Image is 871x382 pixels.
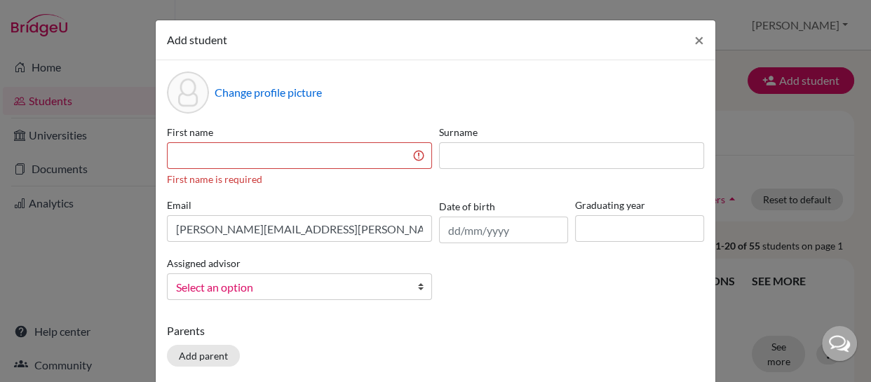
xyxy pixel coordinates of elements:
label: Surname [439,125,704,139]
label: Graduating year [575,198,704,212]
span: × [694,29,704,50]
label: Date of birth [439,199,495,214]
p: Parents [167,322,704,339]
label: Assigned advisor [167,256,241,271]
div: Profile picture [167,71,209,114]
button: Close [683,20,715,60]
span: Help [32,10,60,22]
div: First name is required [167,172,432,186]
span: Add student [167,33,227,46]
label: First name [167,125,432,139]
label: Email [167,198,432,212]
button: Add parent [167,345,240,367]
input: dd/mm/yyyy [439,217,568,243]
span: Select an option [176,278,405,296]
